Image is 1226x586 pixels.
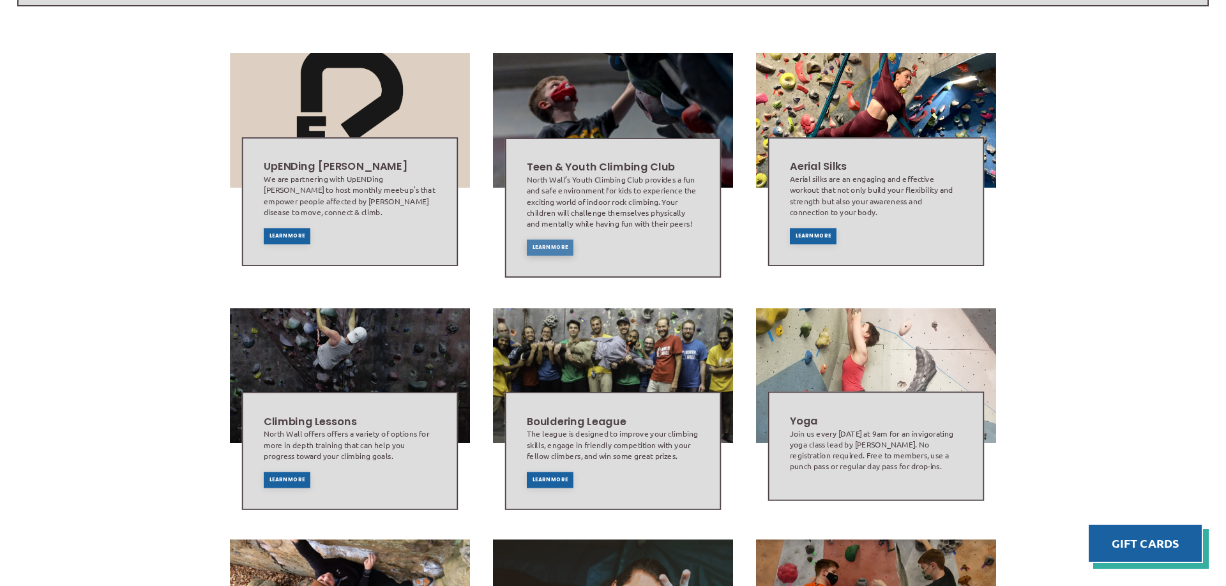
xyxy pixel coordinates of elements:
a: Learn More [264,472,310,488]
span: Learn More [269,477,305,483]
a: Learn More [264,228,310,244]
span: Learn More [269,234,305,239]
span: Learn More [795,234,831,239]
a: Learn More [527,239,573,255]
a: Learn More [527,472,573,488]
h2: Yoga [790,414,962,428]
div: The league is designed to improve your climbing skills, engage in friendly competition with your ... [527,428,699,461]
h2: UpENDing [PERSON_NAME] [264,159,436,174]
img: Image [755,53,997,188]
div: Aerial silks are an engaging and effective workout that not only build your flexibility and stren... [790,174,962,217]
img: Image [493,53,733,188]
div: North Wall’s Youth Climbing Club provides a fun and safe environment for kids to experience the e... [527,174,699,229]
div: Join us every [DATE] at 9am for an invigorating yoga class lead by [PERSON_NAME]. No registration... [790,428,962,471]
span: Learn More [533,245,568,250]
img: Image [493,308,733,443]
a: Learn More [790,228,836,244]
div: North Wall offers offers a variety of options for more in depth training that can help you progre... [264,428,436,461]
img: Image [230,53,470,188]
h2: Bouldering League [527,414,699,429]
span: Learn More [533,477,568,483]
img: Image [230,308,470,443]
h2: Teen & Youth Climbing Club [527,160,699,174]
h2: Climbing Lessons [264,414,436,429]
img: Image [756,308,996,443]
h2: Aerial Silks [790,159,962,174]
div: We are partnering with UpENDing [PERSON_NAME] to host monthly meet-up's that empower people affec... [264,174,436,217]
